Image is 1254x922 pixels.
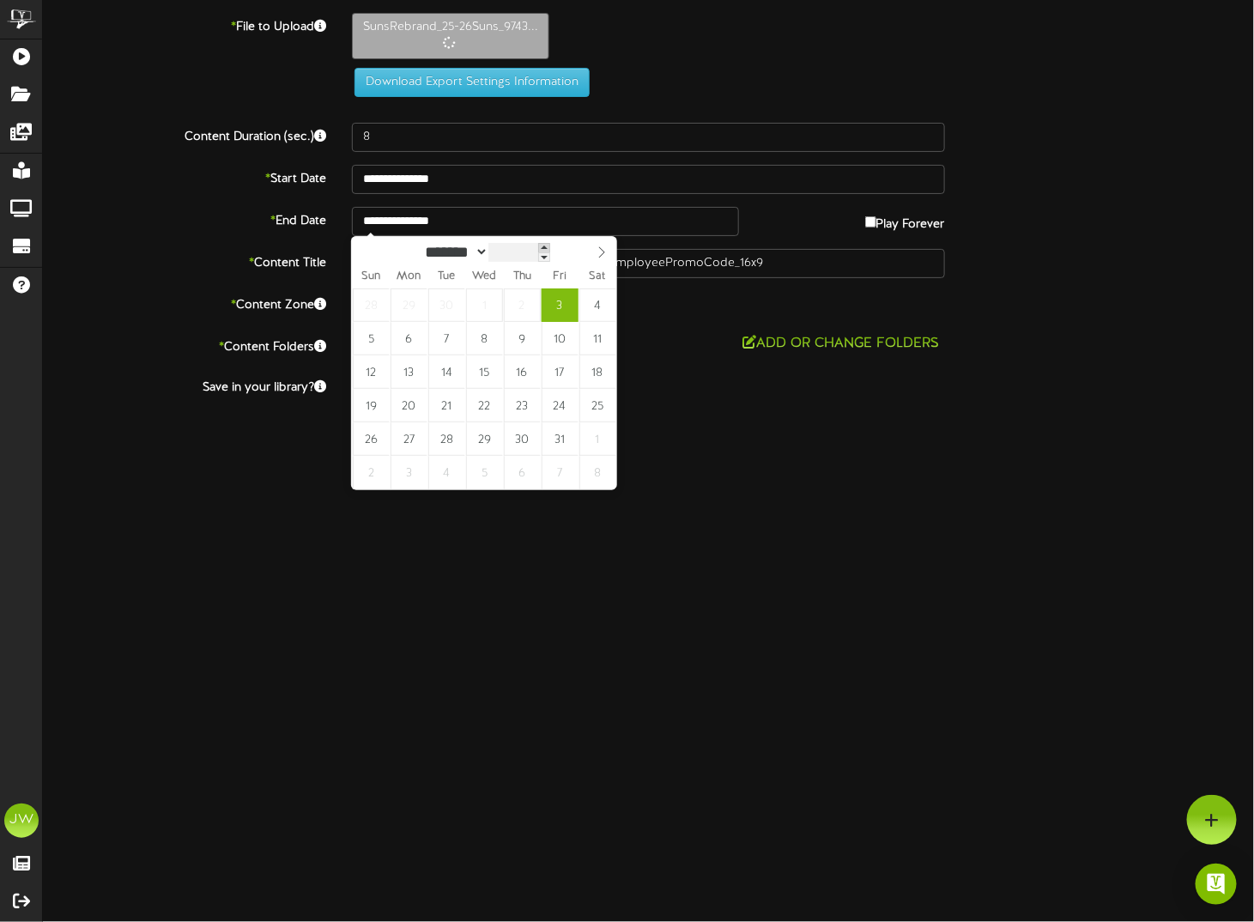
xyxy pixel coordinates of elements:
span: October 3, 2025 [542,288,579,322]
span: November 5, 2025 [466,456,503,489]
span: Thu [503,271,541,282]
span: October 22, 2025 [466,389,503,422]
span: October 15, 2025 [466,355,503,389]
span: November 2, 2025 [353,456,390,489]
span: October 9, 2025 [504,322,541,355]
span: Mon [390,271,427,282]
span: October 30, 2025 [504,422,541,456]
input: Play Forever [865,216,876,227]
div: JW [4,804,39,838]
span: October 26, 2025 [353,422,390,456]
span: October 10, 2025 [542,322,579,355]
span: October 18, 2025 [579,355,616,389]
label: End Date [30,207,339,230]
span: October 5, 2025 [353,322,390,355]
input: Title of this Content [352,249,945,278]
div: Open Intercom Messenger [1196,864,1237,905]
span: October 16, 2025 [504,355,541,389]
span: October 6, 2025 [391,322,427,355]
span: November 7, 2025 [542,456,579,489]
label: Play Forever [865,207,945,234]
a: Download Export Settings Information [346,76,590,88]
span: October 11, 2025 [579,322,616,355]
span: October 23, 2025 [504,389,541,422]
span: Sun [352,271,390,282]
span: October 31, 2025 [542,422,579,456]
label: Content Folders [30,333,339,356]
span: October 1, 2025 [466,288,503,322]
span: September 28, 2025 [353,288,390,322]
span: October 8, 2025 [466,322,503,355]
span: November 1, 2025 [579,422,616,456]
span: Fri [541,271,579,282]
span: September 29, 2025 [391,288,427,322]
span: October 27, 2025 [391,422,427,456]
span: Tue [427,271,465,282]
label: File to Upload [30,13,339,36]
span: October 2, 2025 [504,288,541,322]
span: November 6, 2025 [504,456,541,489]
span: October 25, 2025 [579,389,616,422]
span: Sat [579,271,616,282]
span: November 3, 2025 [391,456,427,489]
label: Save in your library? [30,373,339,397]
span: October 24, 2025 [542,389,579,422]
span: Wed [465,271,503,282]
span: November 8, 2025 [579,456,616,489]
label: Start Date [30,165,339,188]
input: Year [488,243,550,261]
span: October 28, 2025 [428,422,465,456]
span: November 4, 2025 [428,456,465,489]
span: October 13, 2025 [391,355,427,389]
span: October 19, 2025 [353,389,390,422]
span: October 29, 2025 [466,422,503,456]
span: October 7, 2025 [428,322,465,355]
label: Content Zone [30,291,339,314]
button: Download Export Settings Information [354,68,590,97]
label: Content Title [30,249,339,272]
span: September 30, 2025 [428,288,465,322]
span: October 14, 2025 [428,355,465,389]
button: Add or Change Folders [738,333,945,355]
span: October 4, 2025 [579,288,616,322]
span: October 20, 2025 [391,389,427,422]
span: October 12, 2025 [353,355,390,389]
label: Content Duration (sec.) [30,123,339,146]
span: October 21, 2025 [428,389,465,422]
span: October 17, 2025 [542,355,579,389]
